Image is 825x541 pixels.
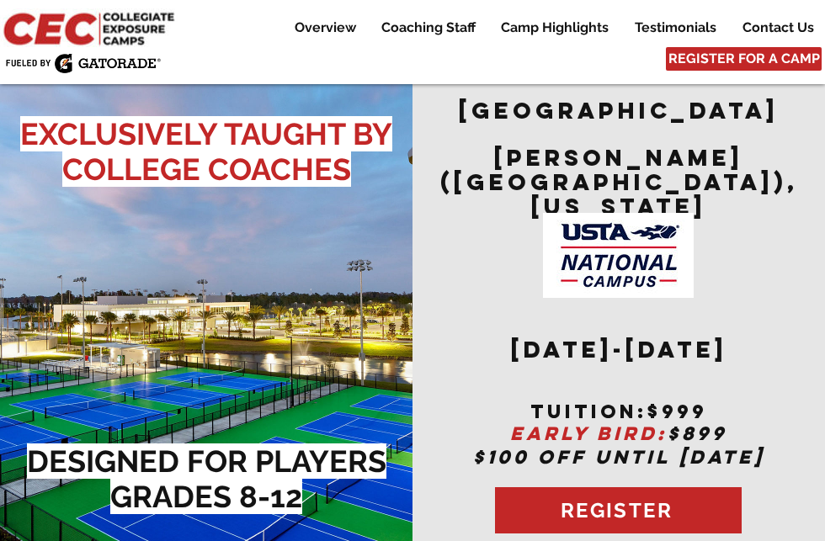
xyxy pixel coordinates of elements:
span: REGISTER FOR A CAMP [668,50,820,68]
span: ([GEOGRAPHIC_DATA]), [US_STATE] [440,167,798,220]
a: Coaching Staff [369,18,487,38]
span: $899 [668,422,727,445]
p: Overview [286,18,365,38]
a: Testimonials [622,18,729,38]
span: [PERSON_NAME] [494,143,743,172]
a: REGISTER FOR A CAMP [666,47,822,71]
p: Coaching Staff [373,18,484,38]
span: [DATE]-[DATE] [511,335,727,363]
img: USTA Campus image_edited.jpg [543,213,694,298]
span: EARLY BIRD: [510,422,668,445]
span: REGISTER [561,498,673,522]
span: tuition:$999 [530,400,707,423]
p: Contact Us [734,18,822,38]
span: $100 OFF UNTIL [DATE] [473,445,764,469]
span: DESIGNED FOR PLAYERS [27,443,386,479]
a: REGISTER [495,487,742,533]
img: Fueled by Gatorade.png [5,53,161,73]
a: Camp Highlights [488,18,621,38]
span: GRADES 8-12 [110,479,302,514]
a: Overview [282,18,368,38]
span: EXCLUSIVELY TAUGHT BY COLLEGE COACHES [20,116,392,187]
p: Testimonials [626,18,725,38]
p: Camp Highlights [492,18,617,38]
span: [GEOGRAPHIC_DATA] [459,96,779,125]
